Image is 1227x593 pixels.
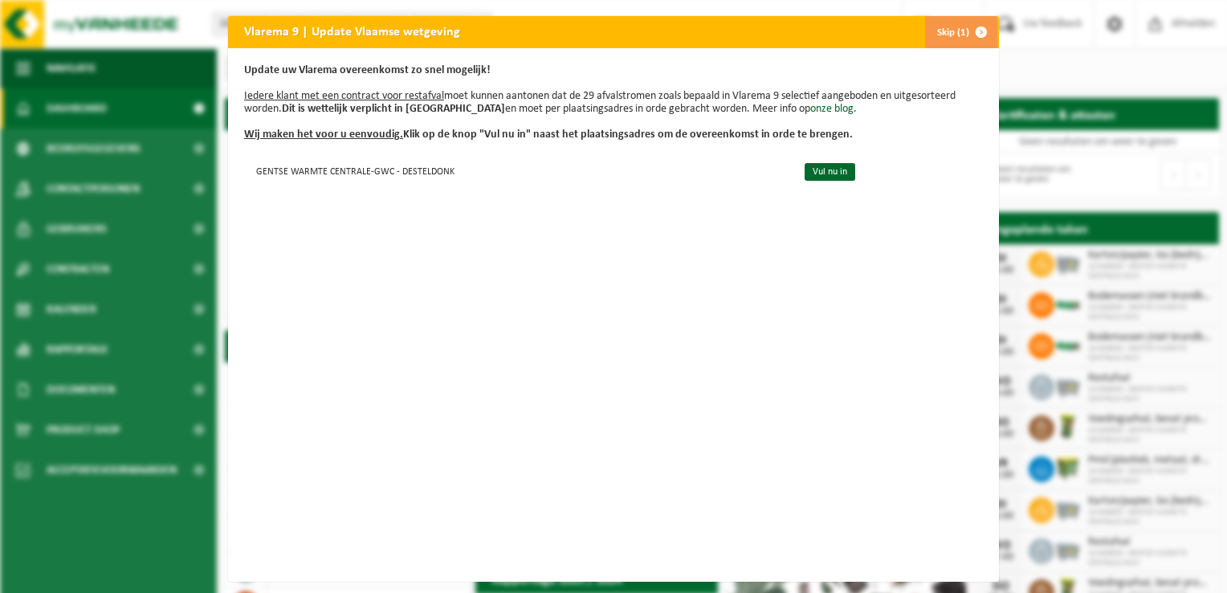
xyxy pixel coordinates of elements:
b: Dit is wettelijk verplicht in [GEOGRAPHIC_DATA] [282,103,505,115]
p: moet kunnen aantonen dat de 29 afvalstromen zoals bepaald in Vlarema 9 selectief aangeboden en ui... [244,64,983,141]
a: Vul nu in [805,163,855,181]
b: Klik op de knop "Vul nu in" naast het plaatsingsadres om de overeenkomst in orde te brengen. [244,129,853,141]
u: Iedere klant met een contract voor restafval [244,90,444,102]
u: Wij maken het voor u eenvoudig. [244,129,403,141]
td: GENTSE WARMTE CENTRALE-GWC - DESTELDONK [244,157,791,184]
button: Skip (1) [924,16,997,48]
a: onze blog. [810,103,857,115]
h2: Vlarema 9 | Update Vlaamse wetgeving [228,16,476,47]
b: Update uw Vlarema overeenkomst zo snel mogelijk! [244,64,491,76]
